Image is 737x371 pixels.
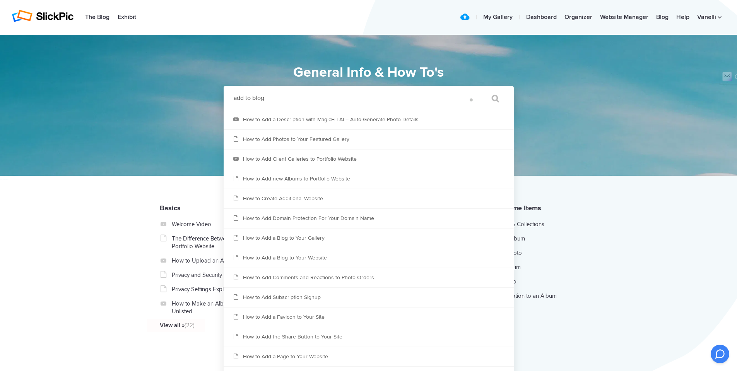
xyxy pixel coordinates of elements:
[224,248,514,268] a: How to Add a Blog to Your Website
[160,204,181,212] a: Basics
[172,257,281,265] a: How to Upload an Album
[160,321,269,329] a: View all »(22)
[224,209,514,228] a: How to Add Domain Protection For Your Domain Name
[224,327,514,347] a: How to Add the Share Button to Your Site
[224,130,514,149] a: How to Add Photos to Your Featured Gallery
[224,228,514,248] a: How to Add a Blog to Your Gallery
[172,271,281,279] a: Privacy and Security Settings on SlickPic
[224,110,514,129] a: How to Add a Description with MagicFill AI – Auto-Generate Photo Details
[172,285,281,293] a: Privacy Settings Explained
[224,347,514,366] a: How to Add a Page to Your Website
[224,149,514,169] a: How to Add Client Galleries to Portfolio Website
[224,307,514,327] a: How to Add a Favicon to Your Site
[172,300,281,315] a: How to Make an Album Public, Private or Unlisted
[224,288,514,307] a: How to Add Subscription Signup
[224,268,514,287] a: How to Add Comments and Reactions to Photo Orders
[475,89,508,108] input: 
[224,189,514,208] a: How to Create Additional Website
[224,169,514,189] a: How to Add new Albums to Portfolio Website
[172,220,281,228] a: Welcome Video
[189,62,549,83] h1: General Info & How To's
[172,235,281,250] a: The Difference Between a Gallery and a Portfolio Website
